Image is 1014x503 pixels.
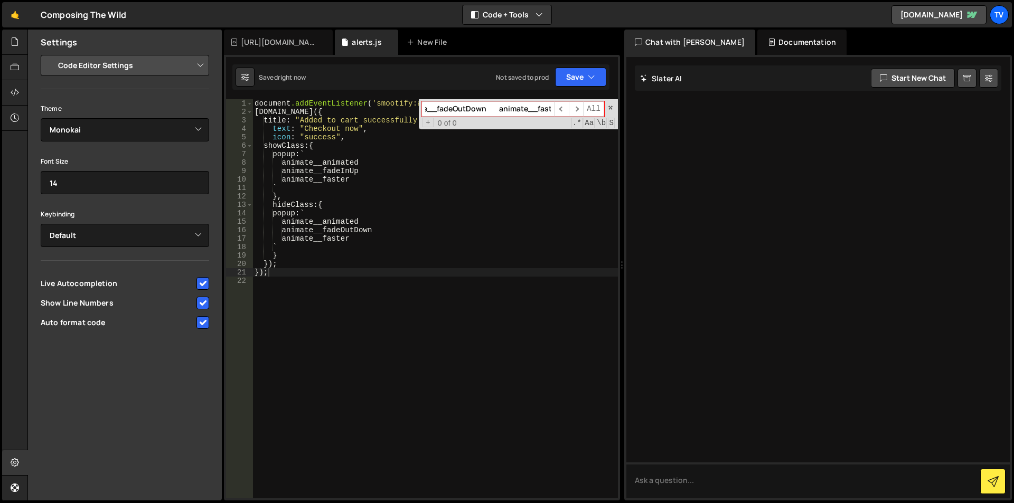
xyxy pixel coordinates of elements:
[226,217,253,226] div: 15
[226,277,253,285] div: 22
[226,141,253,150] div: 6
[871,69,955,88] button: Start new chat
[226,192,253,201] div: 12
[226,268,253,277] div: 21
[226,226,253,234] div: 16
[41,103,62,114] label: Theme
[41,156,68,167] label: Font Size
[226,108,253,116] div: 2
[584,118,595,128] span: CaseSensitive Search
[259,73,306,82] div: Saved
[569,101,584,117] span: ​
[757,30,847,55] div: Documentation
[226,150,253,158] div: 7
[226,116,253,125] div: 3
[226,251,253,260] div: 19
[596,118,607,128] span: Whole Word Search
[624,30,755,55] div: Chat with [PERSON_NAME]
[226,184,253,192] div: 11
[407,37,451,48] div: New File
[352,37,381,48] div: alerts.js
[608,118,615,128] span: Search In Selection
[2,2,28,27] a: 🤙
[41,8,126,21] div: Composing The Wild
[41,298,195,308] span: Show Line Numbers
[463,5,551,24] button: Code + Tools
[226,209,253,217] div: 14
[241,37,320,48] div: [URL][DOMAIN_NAME]
[41,278,195,289] span: Live Autocompletion
[226,99,253,108] div: 1
[496,73,549,82] div: Not saved to prod
[583,101,604,117] span: Alt-Enter
[226,201,253,209] div: 13
[226,175,253,184] div: 10
[226,167,253,175] div: 9
[41,209,75,220] label: Keybinding
[226,133,253,141] div: 5
[41,36,77,48] h2: Settings
[226,234,253,243] div: 17
[554,101,569,117] span: ​
[891,5,987,24] a: [DOMAIN_NAME]
[571,118,583,128] span: RegExp Search
[226,260,253,268] div: 20
[640,73,682,83] h2: Slater AI
[555,68,606,87] button: Save
[226,125,253,133] div: 4
[990,5,1009,24] a: TV
[434,119,461,127] span: 0 of 0
[422,118,434,127] span: Toggle Replace mode
[226,243,253,251] div: 18
[226,158,253,167] div: 8
[278,73,306,82] div: right now
[41,317,195,328] span: Auto format code
[421,101,554,117] input: Search for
